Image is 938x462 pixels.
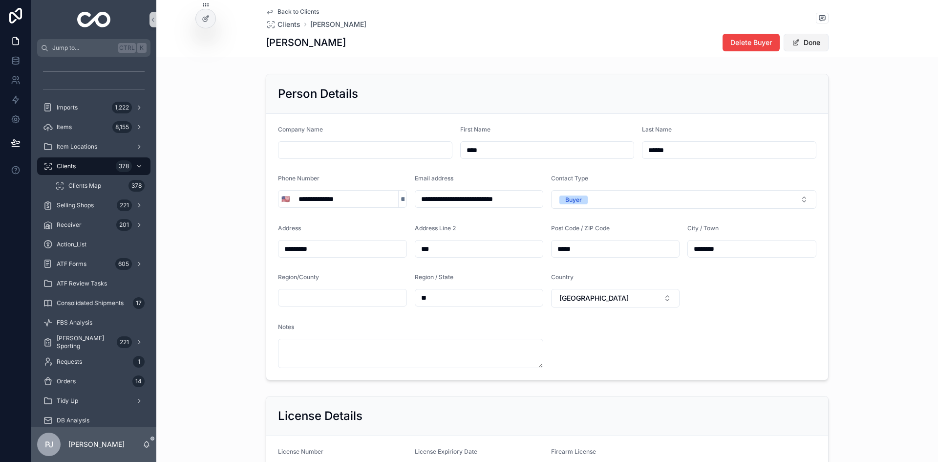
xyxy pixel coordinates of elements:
[57,334,113,350] span: [PERSON_NAME] Sporting
[37,157,150,175] a: Clients378
[133,356,145,368] div: 1
[266,36,346,49] h1: [PERSON_NAME]
[117,199,132,211] div: 221
[128,180,145,192] div: 378
[31,57,156,427] div: scrollable content
[57,417,89,424] span: DB Analysis
[277,8,319,16] span: Back to Clients
[37,275,150,292] a: ATF Review Tasks
[57,201,94,209] span: Selling Shops
[37,138,150,155] a: Item Locations
[37,197,150,214] a: Selling Shops221
[784,34,829,51] button: Done
[559,195,588,204] button: Unselect BUYER
[278,323,294,330] span: Notes
[37,216,150,234] a: Receiver201
[551,448,596,455] span: Firearm License
[551,224,610,232] span: Post Code / ZIP Code
[57,358,82,366] span: Requests
[565,196,582,204] div: Buyer
[57,280,107,287] span: ATF Review Tasks
[551,273,574,281] span: Country
[45,439,53,450] span: PJ
[68,182,101,190] span: Clients Map
[68,440,125,449] p: [PERSON_NAME]
[57,162,76,170] span: Clients
[77,12,111,27] img: App logo
[57,123,72,131] span: Items
[415,273,453,281] span: Region / State
[278,126,323,133] span: Company Name
[278,175,320,182] span: Phone Number
[278,273,319,281] span: Region/County
[37,236,150,253] a: Action_List
[278,224,301,232] span: Address
[132,375,145,387] div: 14
[415,448,477,455] span: License Expiriory Date
[37,353,150,371] a: Requests1
[460,126,490,133] span: First Name
[278,448,323,455] span: License Number
[266,20,300,29] a: Clients
[57,299,124,307] span: Consolidated Shipments
[559,293,629,303] span: [GEOGRAPHIC_DATA]
[37,39,150,57] button: Jump to...CtrlK
[37,99,150,116] a: Imports1,222
[57,104,78,111] span: Imports
[730,38,772,47] span: Delete Buyer
[116,160,132,172] div: 378
[723,34,780,51] button: Delete Buyer
[112,102,132,113] div: 1,222
[551,190,816,209] button: Select Button
[415,175,453,182] span: Email address
[57,260,86,268] span: ATF Forms
[112,121,132,133] div: 8,155
[551,289,680,308] button: Select Button
[52,44,114,52] span: Jump to...
[415,224,456,232] span: Address Line 2
[117,336,132,348] div: 221
[266,8,319,16] a: Back to Clients
[37,373,150,390] a: Orders14
[116,219,132,231] div: 201
[115,258,132,270] div: 605
[37,118,150,136] a: Items8,155
[49,177,150,195] a: Clients Map378
[37,255,150,273] a: ATF Forms605
[37,333,150,351] a: [PERSON_NAME] Sporting221
[118,43,136,53] span: Ctrl
[138,44,146,52] span: K
[57,241,86,248] span: Action_List
[37,294,150,312] a: Consolidated Shipments17
[278,86,358,102] h2: Person Details
[57,377,76,385] span: Orders
[37,392,150,410] a: Tidy Up
[642,126,672,133] span: Last Name
[278,190,293,208] button: Select Button
[551,175,588,182] span: Contact Type
[277,20,300,29] span: Clients
[37,412,150,429] a: DB Analysis
[133,297,145,309] div: 17
[278,408,362,424] h2: License Details
[281,194,290,204] span: 🇺🇸
[57,319,92,327] span: FBS Analysis
[37,314,150,331] a: FBS Analysis
[57,397,78,405] span: Tidy Up
[310,20,366,29] a: [PERSON_NAME]
[57,143,97,151] span: Item Locations
[57,221,82,229] span: Receiver
[687,224,719,232] span: City / Town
